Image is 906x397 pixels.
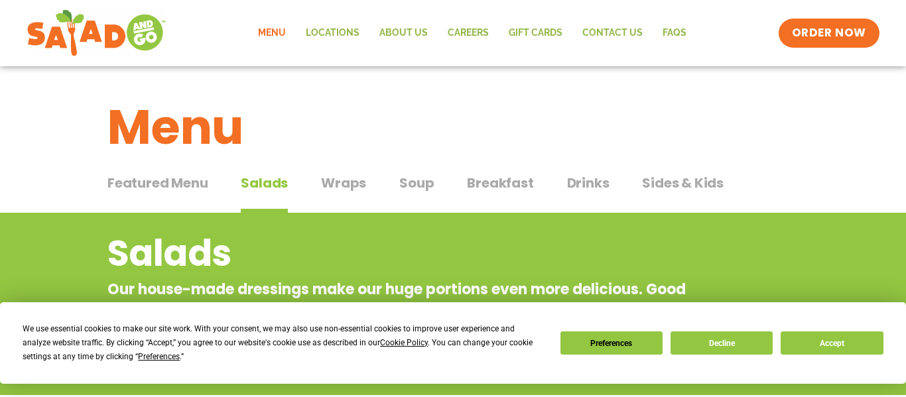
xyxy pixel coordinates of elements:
a: About Us [369,18,438,48]
span: Wraps [321,173,366,193]
nav: Menu [248,18,696,48]
p: Our house-made dressings make our huge portions even more delicious. Good luck finishing these! [107,278,692,322]
button: Preferences [560,331,663,355]
span: Salads [241,173,288,193]
a: Menu [248,18,296,48]
h2: Salads [107,227,692,280]
img: new-SAG-logo-768×292 [27,7,166,60]
h1: Menu [107,91,799,163]
button: Decline [671,331,773,355]
a: Contact Us [572,18,653,48]
span: Drinks [567,173,610,193]
span: Featured Menu [107,173,208,193]
span: Preferences [138,352,180,361]
a: Careers [438,18,499,48]
a: GIFT CARDS [499,18,572,48]
a: FAQs [653,18,696,48]
span: Cookie Policy [380,338,428,347]
div: Tabbed content [107,168,799,213]
span: Soup [399,173,434,193]
span: ORDER NOW [792,25,866,41]
button: Accept [781,331,883,355]
a: ORDER NOW [779,19,879,48]
a: Locations [296,18,369,48]
div: We use essential cookies to make our site work. With your consent, we may also use non-essential ... [23,322,544,364]
span: Sides & Kids [642,173,724,193]
span: Breakfast [467,173,533,193]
